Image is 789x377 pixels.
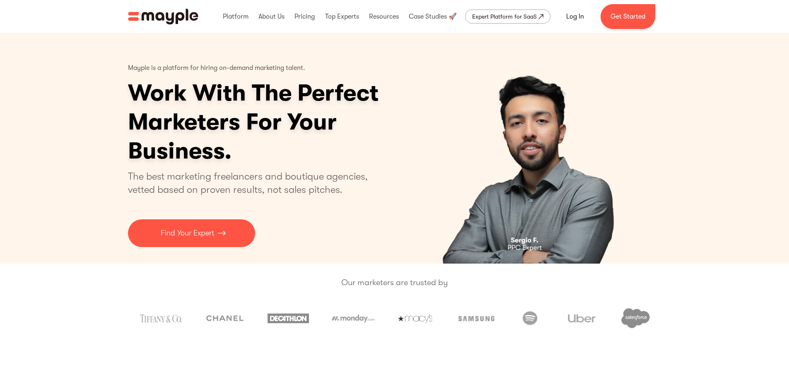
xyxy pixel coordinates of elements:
[161,228,214,239] p: Find Your Expert
[128,79,443,166] h1: Work With The Perfect Marketers For Your Business.
[128,219,255,247] a: Find Your Expert
[128,170,378,196] p: The best marketing freelancers and boutique agencies, vetted based on proven results, not sales p...
[556,7,594,26] a: Log In
[472,12,537,22] div: Expert Platform for SaaS
[601,4,655,29] a: Get Started
[128,9,198,24] img: Mayple logo
[128,58,305,79] p: Mayple is a platform for hiring on-demand marketing talent.
[465,10,550,24] a: Expert Platform for SaaS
